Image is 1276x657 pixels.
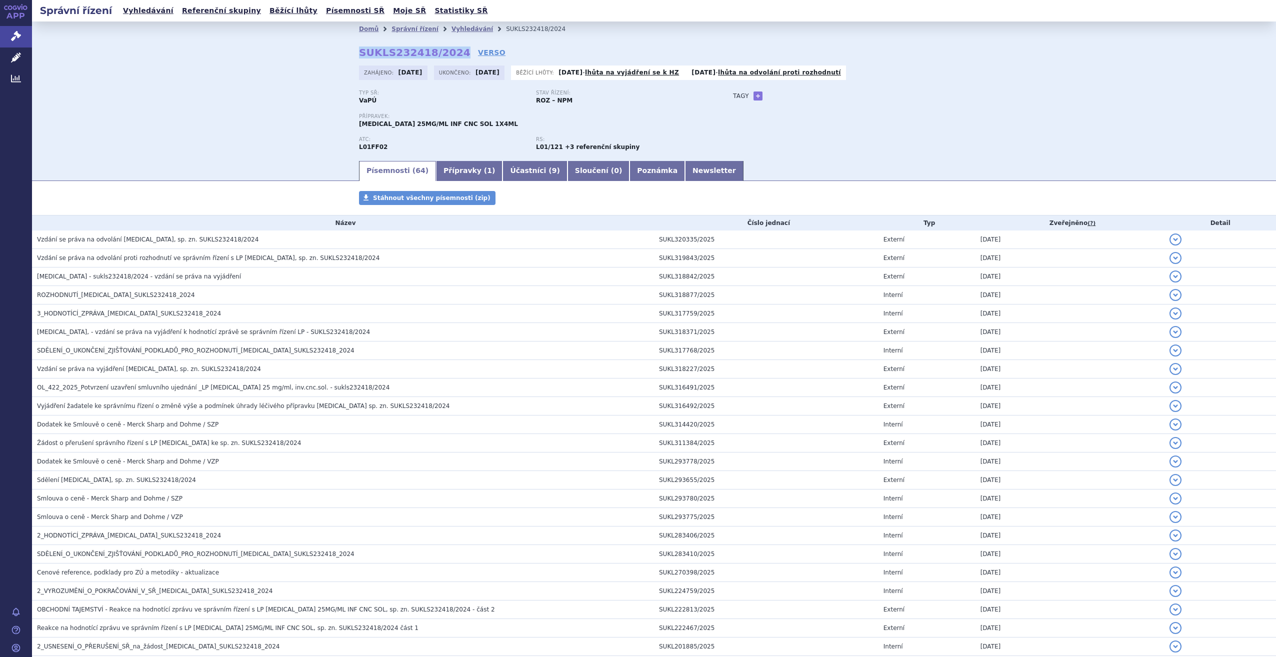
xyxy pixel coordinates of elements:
th: Typ [878,215,975,230]
span: Interní [883,495,903,502]
span: Cenové reference, podklady pro ZÚ a metodiky - aktualizace [37,569,219,576]
th: Detail [1164,215,1276,230]
th: Číslo jednací [654,215,878,230]
span: OL_422_2025_Potvrzení uzavření smluvního ujednání _LP KEYTRUDA 25 mg/ml, inv.cnc.sol. - sukls2324... [37,384,389,391]
span: Interní [883,550,903,557]
td: [DATE] [975,397,1165,415]
td: [DATE] [975,415,1165,434]
h3: Tagy [733,90,749,102]
td: SUKL270398/2025 [654,563,878,582]
span: SDĚLENÍ_O_UKONČENÍ_ZJIŠŤOVÁNÍ_PODKLADŮ_PRO_ROZHODNUTÍ_KEYTRUDA_SUKLS232418_2024 [37,550,354,557]
span: Externí [883,476,904,483]
button: detail [1169,603,1181,615]
span: Externí [883,328,904,335]
td: SUKL293655/2025 [654,471,878,489]
button: detail [1169,548,1181,560]
button: detail [1169,492,1181,504]
td: [DATE] [975,600,1165,619]
td: SUKL283410/2025 [654,545,878,563]
button: detail [1169,437,1181,449]
th: Název [32,215,654,230]
td: SUKL311384/2025 [654,434,878,452]
strong: VaPÚ [359,97,376,104]
button: detail [1169,585,1181,597]
td: SUKL316492/2025 [654,397,878,415]
span: Interní [883,587,903,594]
abbr: (?) [1087,220,1095,227]
td: SUKL283406/2025 [654,526,878,545]
a: Správní řízení [391,25,438,32]
td: SUKL318877/2025 [654,286,878,304]
span: 2_HODNOTÍCÍ_ZPRÁVA_KEYTRUDA_SUKLS232418_2024 [37,532,221,539]
a: Referenční skupiny [179,4,264,17]
th: Zveřejněno [975,215,1165,230]
a: Běžící lhůty [266,4,320,17]
strong: [DATE] [398,69,422,76]
span: Externí [883,402,904,409]
button: detail [1169,418,1181,430]
td: SUKL293778/2025 [654,452,878,471]
td: SUKL201885/2025 [654,637,878,656]
button: detail [1169,381,1181,393]
strong: SUKLS232418/2024 [359,46,470,58]
p: ATC: [359,136,526,142]
td: [DATE] [975,545,1165,563]
span: Externí [883,236,904,243]
td: SUKL318371/2025 [654,323,878,341]
td: [DATE] [975,267,1165,286]
td: SUKL320335/2025 [654,230,878,249]
span: Reakce na hodnotící zprávu ve správním řízení s LP Keytruda 25MG/ML INF CNC SOL, sp. zn. SUKLS232... [37,624,418,631]
td: SUKL319843/2025 [654,249,878,267]
a: Domů [359,25,378,32]
a: Sloučení (0) [567,161,629,181]
span: Interní [883,347,903,354]
span: ROZHODNUTÍ_KEYTRUDA_SUKLS232418_2024 [37,291,195,298]
span: 1 [487,166,492,174]
span: Vyjádření žadatele ke správnímu řízení o změně výše a podmínek úhrady léčivého přípravku KEYTRUDA... [37,402,449,409]
td: SUKL224759/2025 [654,582,878,600]
button: detail [1169,622,1181,634]
td: [DATE] [975,360,1165,378]
a: + [753,91,762,100]
span: Stáhnout všechny písemnosti (zip) [373,194,490,201]
strong: [DATE] [558,69,582,76]
td: [DATE] [975,526,1165,545]
span: Vzdání se práva na odvolání proti rozhodnutí ve správním řízení s LP Keytruda, sp. zn. SUKLS23241... [37,254,379,261]
span: Sdělení KEYTRUDA, sp. zn. SUKLS232418/2024 [37,476,196,483]
td: [DATE] [975,508,1165,526]
span: Smlouva o ceně - Merck Sharp and Dohme / VZP [37,513,183,520]
p: Typ SŘ: [359,90,526,96]
span: 64 [415,166,425,174]
button: detail [1169,326,1181,338]
p: Přípravek: [359,113,713,119]
button: detail [1169,307,1181,319]
a: Písemnosti (64) [359,161,436,181]
a: Statistiky SŘ [431,4,490,17]
span: KEYTRUDA - sukls232418/2024 - vzdání se práva na vyjádření [37,273,241,280]
a: Účastníci (9) [502,161,567,181]
span: Interní [883,569,903,576]
span: Externí [883,624,904,631]
td: [DATE] [975,637,1165,656]
span: Ukončeno: [439,68,473,76]
strong: [DATE] [691,69,715,76]
td: SUKL317759/2025 [654,304,878,323]
button: detail [1169,511,1181,523]
td: [DATE] [975,471,1165,489]
td: [DATE] [975,489,1165,508]
td: [DATE] [975,452,1165,471]
span: Interní [883,421,903,428]
span: 0 [614,166,619,174]
td: [DATE] [975,563,1165,582]
span: Běžící lhůty: [516,68,556,76]
a: VERSO [478,47,505,57]
td: SUKL222813/2025 [654,600,878,619]
span: Zahájeno: [364,68,395,76]
td: [DATE] [975,434,1165,452]
span: Vzdání se práva na vyjádření KEYTRUDA, sp. zn. SUKLS232418/2024 [37,365,261,372]
a: lhůta na odvolání proti rozhodnutí [718,69,841,76]
p: - [558,68,679,76]
button: detail [1169,455,1181,467]
span: Externí [883,384,904,391]
button: detail [1169,252,1181,264]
